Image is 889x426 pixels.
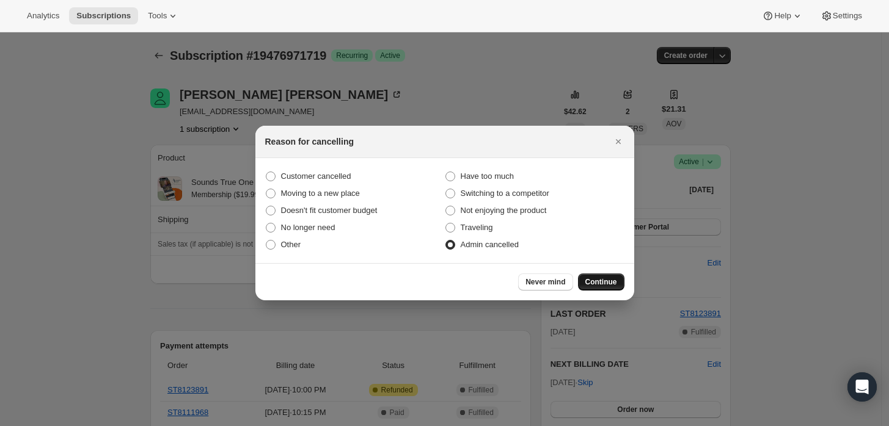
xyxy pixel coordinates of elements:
span: Doesn't fit customer budget [281,206,378,215]
span: Never mind [525,277,565,287]
span: Have too much [461,171,514,181]
button: Continue [578,273,624,291]
span: Other [281,240,301,249]
span: Not enjoying the product [461,206,547,215]
button: Help [755,7,810,24]
button: Tools [141,7,186,24]
span: Analytics [27,11,59,21]
span: Moving to a new place [281,189,360,198]
span: No longer need [281,223,335,232]
button: Analytics [20,7,67,24]
button: Settings [813,7,869,24]
button: Close [610,133,627,150]
span: Admin cancelled [461,240,519,249]
span: Customer cancelled [281,171,351,181]
button: Never mind [518,273,573,291]
span: Switching to a competitor [461,189,549,198]
span: Traveling [461,223,493,232]
h2: Reason for cancelling [265,135,354,148]
span: Continue [585,277,617,287]
span: Settings [833,11,862,21]
div: Open Intercom Messenger [847,372,877,402]
span: Help [774,11,791,21]
span: Tools [148,11,167,21]
span: Subscriptions [76,11,131,21]
button: Subscriptions [69,7,138,24]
